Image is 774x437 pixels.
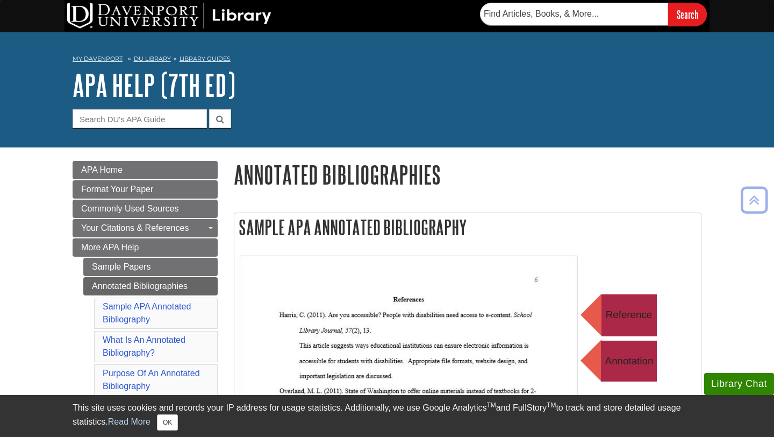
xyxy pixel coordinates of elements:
a: Library Guides [180,55,231,62]
input: Search [668,3,707,26]
button: Close [157,414,178,431]
nav: breadcrumb [73,52,701,69]
form: Searches DU Library's articles, books, and more [480,3,707,26]
h1: Annotated Bibliographies [234,161,701,188]
a: Commonly Used Sources [73,200,218,218]
span: Commonly Used Sources [81,204,178,213]
input: Find Articles, Books, & More... [480,3,668,25]
a: DU Library [134,55,171,62]
sup: TM [547,401,556,409]
a: My Davenport [73,54,123,64]
a: Format Your Paper [73,180,218,199]
a: Sample Papers [83,258,218,276]
a: Back to Top [737,193,771,207]
button: Library Chat [704,373,774,395]
a: More APA Help [73,238,218,257]
img: DU Library [67,3,271,29]
a: Purpose Of An Annotated Bibliography [103,369,200,391]
span: Format Your Paper [81,185,153,194]
a: Annotated Bibliographies [83,277,218,295]
h2: Sample APA Annotated Bibliography [234,213,701,242]
span: Your Citations & References [81,223,189,232]
a: Your Citations & References [73,219,218,237]
a: What Is An Annotated Bibliography? [103,335,185,357]
a: APA Home [73,161,218,179]
span: APA Home [81,165,123,174]
div: This site uses cookies and records your IP address for usage statistics. Additionally, we use Goo... [73,401,701,431]
a: Sample APA Annotated Bibliography [103,302,191,324]
input: Search DU's APA Guide [73,109,207,128]
a: APA Help (7th Ed) [73,68,235,102]
span: More APA Help [81,243,139,252]
a: Read More [108,417,150,426]
sup: TM [486,401,496,409]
